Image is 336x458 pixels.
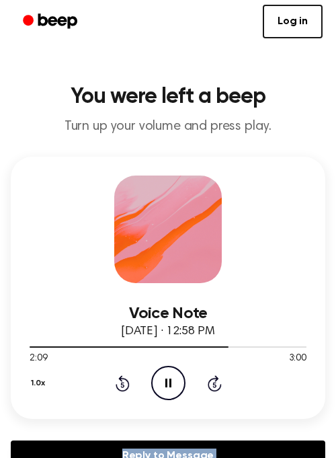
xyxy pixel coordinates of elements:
[11,86,325,108] h1: You were left a beep
[30,305,306,323] h3: Voice Note
[11,118,325,135] p: Turn up your volume and press play.
[263,5,323,38] a: Log in
[121,326,215,338] span: [DATE] · 12:58 PM
[289,352,306,366] span: 3:00
[30,372,50,395] button: 1.0x
[30,352,47,366] span: 2:09
[13,9,89,35] a: Beep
